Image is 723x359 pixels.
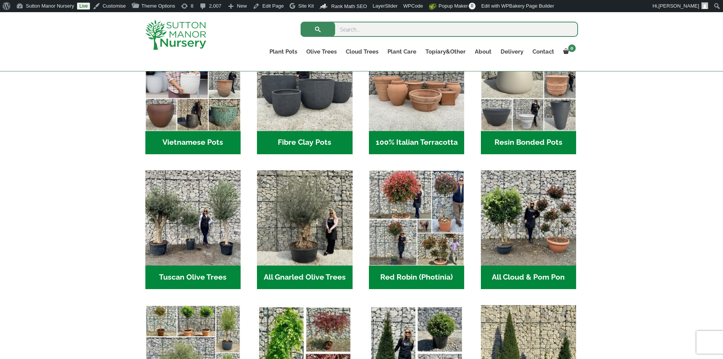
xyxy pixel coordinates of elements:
a: Cloud Trees [341,46,383,57]
span: 0 [469,3,476,9]
img: Home - 67232D1B A461 444F B0F6 BDEDC2C7E10B 1 105 c [481,35,576,131]
img: logo [145,20,206,50]
a: Plant Pots [265,46,302,57]
img: Home - A124EB98 0980 45A7 B835 C04B779F7765 [481,170,576,266]
a: Visit product category Vietnamese Pots [145,35,241,154]
a: Delivery [496,46,528,57]
a: Visit product category Resin Bonded Pots [481,35,576,154]
a: About [470,46,496,57]
h2: 100% Italian Terracotta [369,131,464,155]
input: Search... [301,22,578,37]
h2: Red Robin (Photinia) [369,266,464,289]
img: Home - 8194B7A3 2818 4562 B9DD 4EBD5DC21C71 1 105 c 1 [257,35,352,131]
img: Home - 7716AD77 15EA 4607 B135 B37375859F10 [145,170,241,266]
img: Home - 6E921A5B 9E2F 4B13 AB99 4EF601C89C59 1 105 c [145,35,241,131]
a: Plant Care [383,46,421,57]
span: Rank Math SEO [331,3,367,9]
h2: Vietnamese Pots [145,131,241,155]
a: Olive Trees [302,46,341,57]
h2: All Gnarled Olive Trees [257,266,352,289]
h2: All Cloud & Pom Pon [481,266,576,289]
a: Visit product category Red Robin (Photinia) [369,170,464,289]
a: 0 [559,46,578,57]
a: Topiary&Other [421,46,470,57]
a: Visit product category All Gnarled Olive Trees [257,170,352,289]
a: Visit product category Tuscan Olive Trees [145,170,241,289]
img: Home - 1B137C32 8D99 4B1A AA2F 25D5E514E47D 1 105 c [369,35,464,131]
h2: Resin Bonded Pots [481,131,576,155]
a: Contact [528,46,559,57]
span: Site Kit [298,3,314,9]
a: Visit product category Fibre Clay Pots [257,35,352,154]
a: Visit product category All Cloud & Pom Pon [481,170,576,289]
h2: Fibre Clay Pots [257,131,352,155]
a: Visit product category 100% Italian Terracotta [369,35,464,154]
a: Live [77,3,90,9]
img: Home - F5A23A45 75B5 4929 8FB2 454246946332 [369,170,464,266]
span: [PERSON_NAME] [658,3,699,9]
h2: Tuscan Olive Trees [145,266,241,289]
span: 0 [568,44,576,52]
img: Home - 5833C5B7 31D0 4C3A 8E42 DB494A1738DB [257,170,352,266]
